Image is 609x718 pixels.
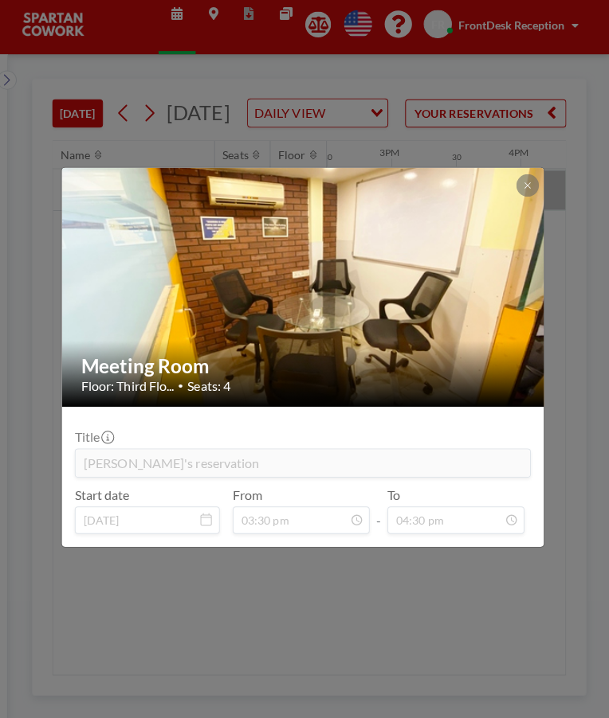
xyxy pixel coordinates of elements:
label: To [388,488,401,504]
span: Floor: Third Flo... [85,380,177,396]
label: Start date [79,488,133,504]
span: Seats: 4 [191,380,233,396]
span: - [377,494,382,529]
span: • [181,381,187,393]
input: (No title) [80,451,529,478]
label: Title [79,431,116,447]
h2: Meeting Room [85,356,525,380]
img: 537.jpg [66,111,544,469]
label: From [235,488,265,504]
